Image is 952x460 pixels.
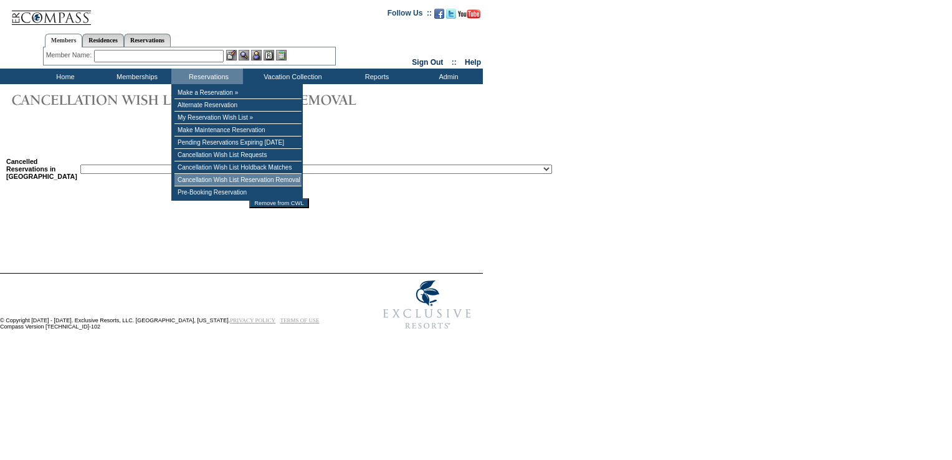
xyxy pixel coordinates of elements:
img: b_edit.gif [226,50,237,60]
td: Vacation Collection [243,69,340,84]
td: Home [28,69,100,84]
td: Pre-Booking Reservation [174,186,302,198]
td: Cancellation Wish List Requests [174,149,302,161]
div: Member Name: [46,50,94,60]
a: Sign Out [412,58,443,67]
td: Memberships [100,69,171,84]
td: Pending Reservations Expiring [DATE] [174,137,302,149]
a: Residences [82,34,124,47]
img: Reservations [264,50,274,60]
td: Make a Reservation » [174,87,302,99]
td: Reservations [171,69,243,84]
img: Follow us on Twitter [446,9,456,19]
a: Reservations [124,34,171,47]
td: Make Maintenance Reservation [174,124,302,137]
img: Subscribe to our YouTube Channel [458,9,480,19]
img: b_calculator.gif [276,50,287,60]
input: Remove from CWL [249,198,308,208]
a: Follow us on Twitter [446,12,456,20]
a: Subscribe to our YouTube Channel [458,12,480,20]
span: :: [452,58,457,67]
a: PRIVACY POLICY [230,317,275,323]
td: Cancellation Wish List Holdback Matches [174,161,302,174]
img: Impersonate [251,50,262,60]
img: Exclusive Resorts [371,274,483,336]
td: Follow Us :: [388,7,432,22]
a: Become our fan on Facebook [434,12,444,20]
td: Alternate Reservation [174,99,302,112]
td: Admin [411,69,483,84]
td: Cancellation Wish List Reservation Removal [174,174,302,186]
img: Become our fan on Facebook [434,9,444,19]
td: Reports [340,69,411,84]
b: Cancelled Reservations in [GEOGRAPHIC_DATA] [6,158,77,180]
a: Members [45,34,83,47]
img: View [239,50,249,60]
a: TERMS OF USE [280,317,320,323]
td: My Reservation Wish List » [174,112,302,124]
a: Help [465,58,481,67]
img: Cancellation Wish List Reservation Removal [6,87,380,112]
